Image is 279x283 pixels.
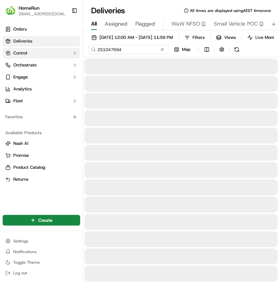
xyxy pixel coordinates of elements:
[13,26,27,32] span: Orders
[88,45,168,54] input: Type to search
[13,164,45,170] span: Product Catalog
[19,11,66,17] button: [EMAIL_ADDRESS][DOMAIN_NAME]
[171,20,200,28] span: WaW NFSO
[3,96,80,106] button: Fleet
[13,50,27,56] span: Control
[5,164,77,170] a: Product Catalog
[135,20,155,28] span: Flagged
[105,20,127,28] span: Assigned
[3,162,80,173] button: Product Catalog
[13,270,27,276] span: Log out
[3,215,80,226] button: Create
[91,5,125,16] h1: Deliveries
[224,35,236,41] span: Views
[3,174,80,185] button: Returns
[13,238,28,244] span: Settings
[3,84,80,94] a: Analytics
[3,48,80,58] button: Control
[38,217,53,224] span: Create
[3,3,69,19] button: HomeRunHomeRun[EMAIL_ADDRESS][DOMAIN_NAME]
[214,20,258,28] span: Small Vehicle POC
[5,141,77,146] a: Nash AI
[190,8,271,13] span: All times are displayed using AEST timezone
[3,24,80,35] a: Orders
[3,128,80,138] div: Available Products
[3,247,80,256] button: Notifications
[13,98,23,104] span: Fleet
[5,5,16,16] img: HomeRun
[13,176,28,182] span: Returns
[232,45,241,54] button: Refresh
[13,141,28,146] span: Nash AI
[13,62,37,68] span: Orchestrate
[13,249,37,254] span: Notifications
[3,138,80,149] button: Nash AI
[3,258,80,267] button: Toggle Theme
[3,60,80,70] button: Orchestrate
[171,45,194,54] button: Map
[13,74,28,80] span: Engage
[3,236,80,246] button: Settings
[3,112,80,122] div: Favorites
[3,36,80,47] a: Deliveries
[182,47,191,52] span: Map
[182,33,208,42] button: Filters
[3,268,80,278] button: Log out
[19,5,40,11] button: HomeRun
[13,152,29,158] span: Promise
[193,35,205,41] span: Filters
[13,260,40,265] span: Toggle Theme
[5,176,77,182] a: Returns
[3,72,80,82] button: Engage
[5,152,77,158] a: Promise
[213,33,239,42] button: Views
[13,86,32,92] span: Analytics
[91,20,97,28] span: All
[3,150,80,161] button: Promise
[99,35,173,41] span: [DATE] 12:00 AM - [DATE] 11:59 PM
[88,33,176,42] button: [DATE] 12:00 AM - [DATE] 11:59 PM
[13,38,32,44] span: Deliveries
